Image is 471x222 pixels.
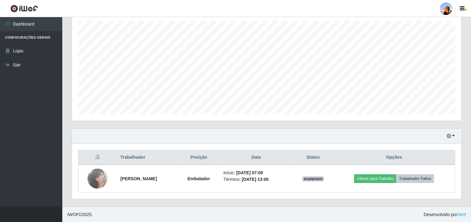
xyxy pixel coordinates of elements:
[354,174,396,183] button: Liberar para Trabalho
[117,150,178,165] th: Trabalhador
[88,165,107,192] img: 1706050148347.jpeg
[236,170,263,175] time: [DATE] 07:00
[457,212,466,217] a: iWof
[396,174,434,183] button: Trabalhador Faltou
[223,176,289,183] li: Término:
[188,176,210,181] strong: Embalador
[333,150,455,165] th: Opções
[67,211,93,218] span: © 2025 .
[10,5,38,12] img: CoreUI Logo
[302,176,324,181] span: AGENDADO
[67,212,79,217] span: IWOF
[220,150,293,165] th: Data
[120,176,157,181] strong: [PERSON_NAME]
[178,150,220,165] th: Posição
[424,211,466,218] span: Desenvolvido por
[242,177,269,182] time: [DATE] 13:00
[223,170,289,176] li: Início:
[293,150,333,165] th: Status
